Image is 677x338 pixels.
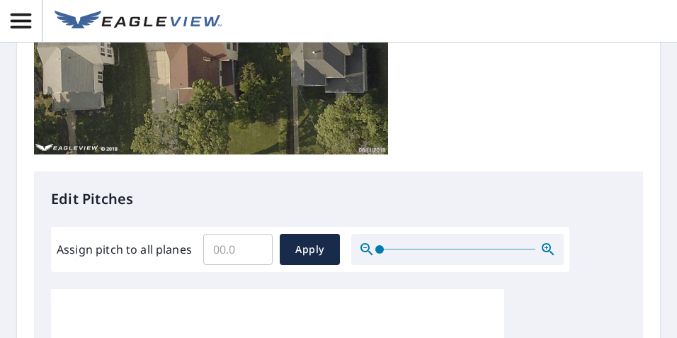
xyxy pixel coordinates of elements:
[291,241,329,259] span: Apply
[57,241,192,258] label: Assign pitch to all planes
[51,188,626,210] p: Edit Pitches
[55,11,222,32] img: EV Logo
[203,230,273,269] input: 00.0
[280,234,340,265] button: Apply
